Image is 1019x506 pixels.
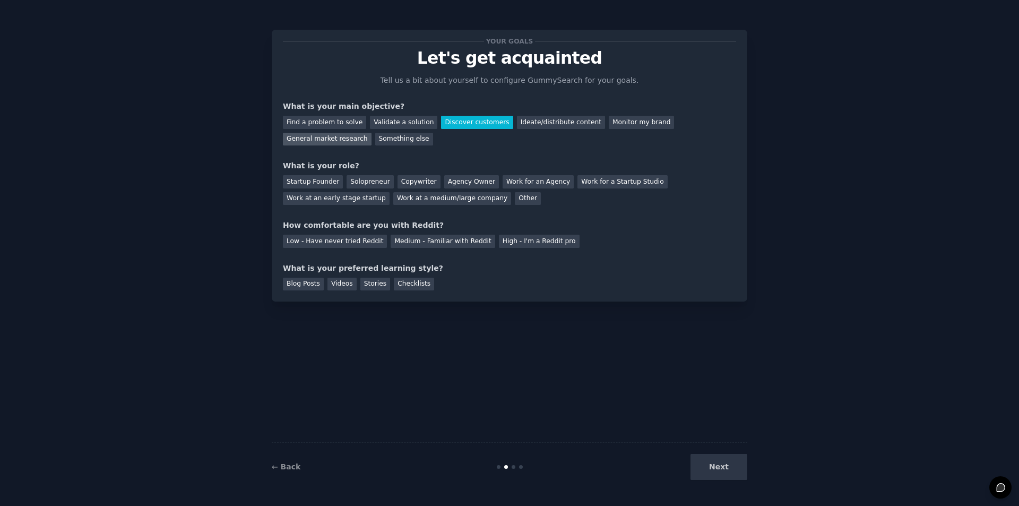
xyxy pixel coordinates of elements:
div: Checklists [394,278,434,291]
div: Copywriter [398,175,441,188]
div: Work for an Agency [503,175,574,188]
div: Medium - Familiar with Reddit [391,235,495,248]
div: High - I'm a Reddit pro [499,235,580,248]
div: Find a problem to solve [283,116,366,129]
p: Let's get acquainted [283,49,736,67]
div: How comfortable are you with Reddit? [283,220,736,231]
div: Work at an early stage startup [283,192,390,205]
div: Ideate/distribute content [517,116,605,129]
div: Low - Have never tried Reddit [283,235,387,248]
div: Stories [360,278,390,291]
div: Work for a Startup Studio [577,175,667,188]
span: Your goals [484,36,535,47]
div: Blog Posts [283,278,324,291]
div: General market research [283,133,372,146]
div: Validate a solution [370,116,437,129]
div: What is your role? [283,160,736,171]
div: Work at a medium/large company [393,192,511,205]
a: ← Back [272,462,300,471]
div: Startup Founder [283,175,343,188]
div: What is your preferred learning style? [283,263,736,274]
div: Other [515,192,541,205]
div: Monitor my brand [609,116,674,129]
div: Solopreneur [347,175,393,188]
div: What is your main objective? [283,101,736,112]
div: Videos [327,278,357,291]
div: Agency Owner [444,175,499,188]
div: Something else [375,133,433,146]
div: Discover customers [441,116,513,129]
p: Tell us a bit about yourself to configure GummySearch for your goals. [376,75,643,86]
